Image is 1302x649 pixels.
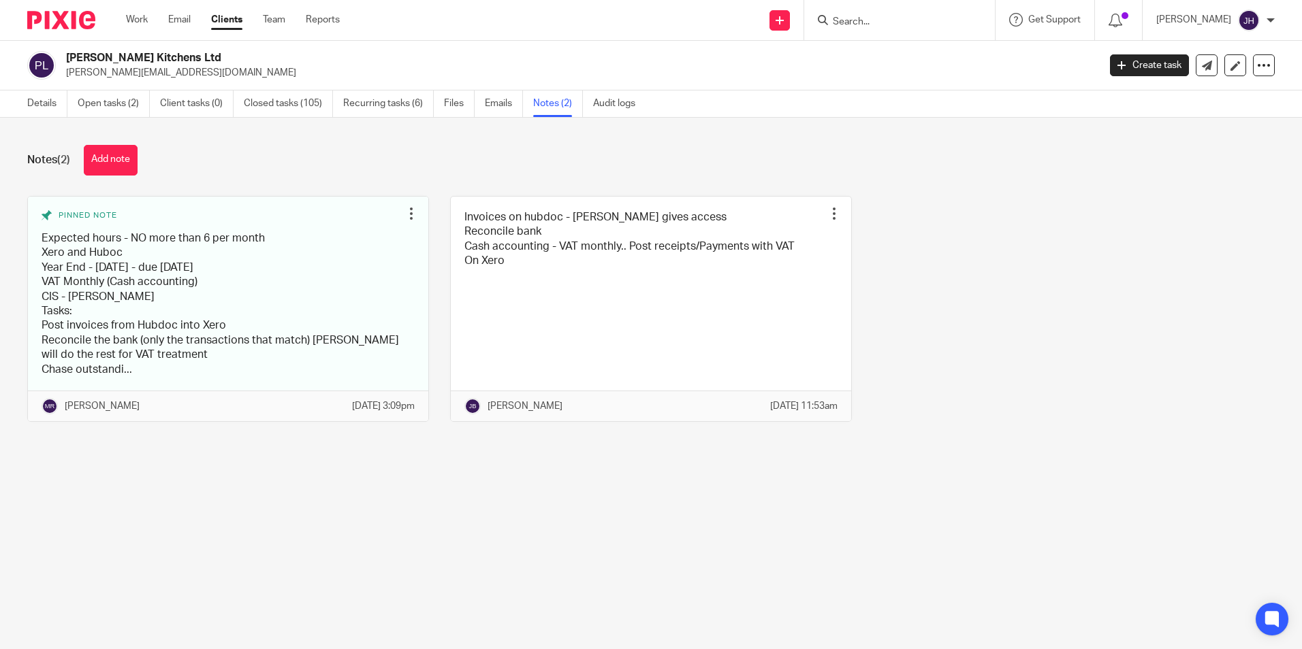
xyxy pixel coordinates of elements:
[42,210,401,221] div: Pinned note
[1028,15,1081,24] span: Get Support
[78,90,150,117] a: Open tasks (2)
[66,51,885,65] h2: [PERSON_NAME] Kitchens Ltd
[42,398,58,414] img: svg%3E
[211,13,242,27] a: Clients
[263,13,285,27] a: Team
[533,90,583,117] a: Notes (2)
[244,90,333,117] a: Closed tasks (105)
[1156,13,1231,27] p: [PERSON_NAME]
[831,16,954,29] input: Search
[593,90,646,117] a: Audit logs
[485,90,523,117] a: Emails
[57,154,70,165] span: (2)
[488,399,562,413] p: [PERSON_NAME]
[352,399,415,413] p: [DATE] 3:09pm
[1110,54,1189,76] a: Create task
[168,13,191,27] a: Email
[464,398,481,414] img: svg%3E
[27,51,56,80] img: svg%3E
[66,66,1090,80] p: [PERSON_NAME][EMAIL_ADDRESS][DOMAIN_NAME]
[306,13,340,27] a: Reports
[126,13,148,27] a: Work
[65,399,140,413] p: [PERSON_NAME]
[84,145,138,176] button: Add note
[1238,10,1260,31] img: svg%3E
[27,153,70,167] h1: Notes
[160,90,234,117] a: Client tasks (0)
[27,11,95,29] img: Pixie
[343,90,434,117] a: Recurring tasks (6)
[27,90,67,117] a: Details
[444,90,475,117] a: Files
[770,399,838,413] p: [DATE] 11:53am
